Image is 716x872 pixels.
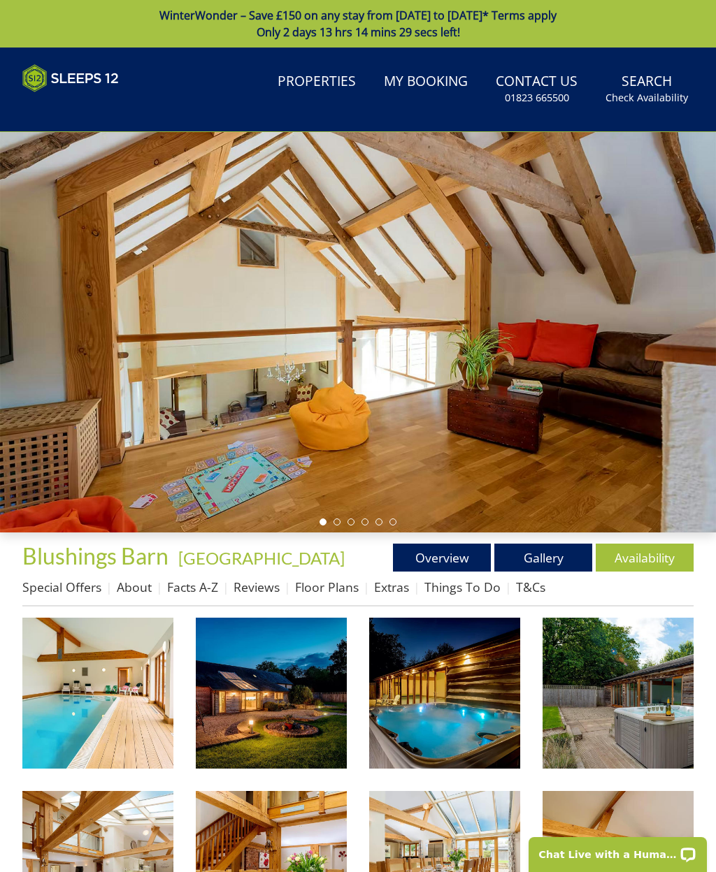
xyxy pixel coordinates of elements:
[22,542,169,569] span: Blushings Barn
[295,579,359,595] a: Floor Plans
[22,618,173,769] img: Blushings Barn - The private indoor pool has changing rooms with a shower and WC
[369,618,520,769] img: Blushings Barn - Soak in the hot tub beneath the stars...
[596,544,694,572] a: Availability
[117,579,152,595] a: About
[494,544,592,572] a: Gallery
[167,579,218,595] a: Facts A-Z
[178,548,345,568] a: [GEOGRAPHIC_DATA]
[520,828,716,872] iframe: LiveChat chat widget
[606,91,688,105] small: Check Availability
[374,579,409,595] a: Extras
[173,548,345,568] span: -
[424,579,501,595] a: Things To Do
[516,579,545,595] a: T&Cs
[234,579,280,595] a: Reviews
[196,618,347,769] img: Blushings Barn - Group accommodation for 12+1, with a private indoor pool, hot tub, games room an...
[543,618,694,769] img: Blushings Barn - Idle the hours away with a soak in the hot tub, a dip in the pool and an alfresc...
[505,91,569,105] small: 01823 665500
[272,66,361,98] a: Properties
[22,64,119,92] img: Sleeps 12
[257,24,460,40] span: Only 2 days 13 hrs 14 mins 29 secs left!
[600,66,694,112] a: SearchCheck Availability
[22,542,173,569] a: Blushings Barn
[393,544,491,572] a: Overview
[490,66,583,112] a: Contact Us01823 665500
[22,579,101,595] a: Special Offers
[378,66,473,98] a: My Booking
[15,101,162,112] iframe: Customer reviews powered by Trustpilot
